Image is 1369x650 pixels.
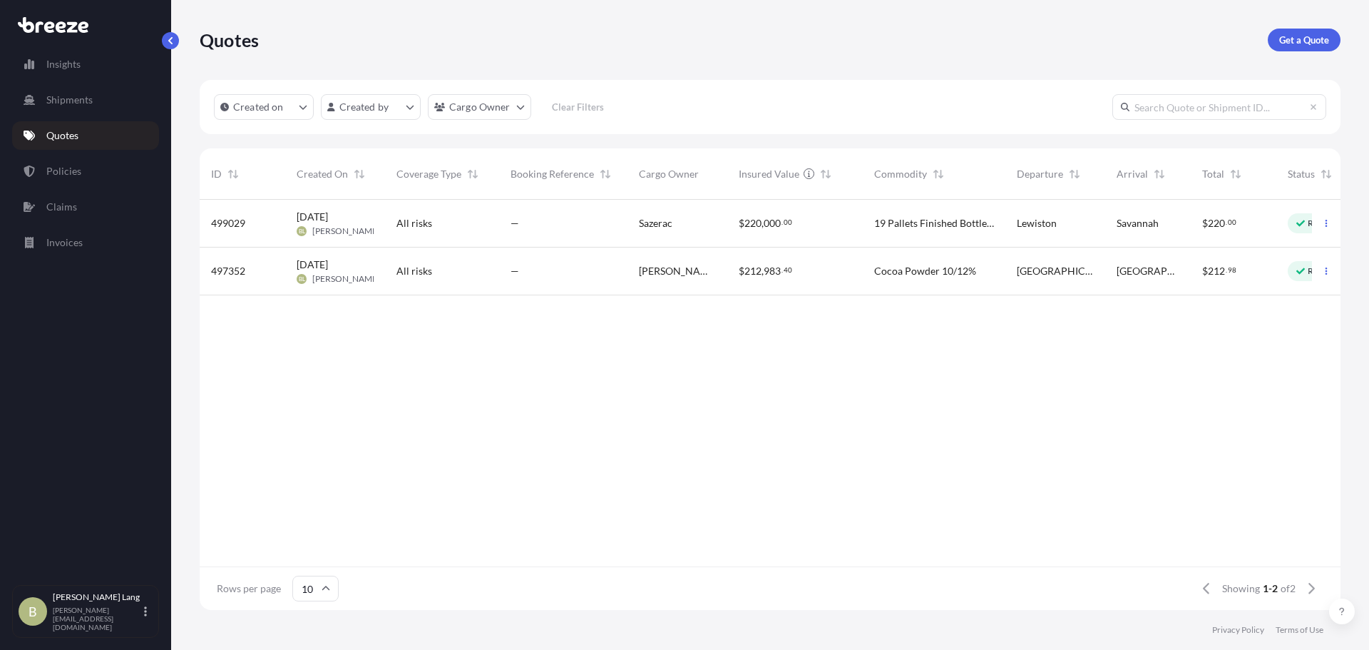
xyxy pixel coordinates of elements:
[1288,167,1315,181] span: Status
[12,50,159,78] a: Insights
[930,166,947,183] button: Sort
[1066,166,1083,183] button: Sort
[200,29,259,51] p: Quotes
[1017,264,1094,278] span: [GEOGRAPHIC_DATA]
[1276,624,1323,636] a: Terms of Use
[46,164,81,178] p: Policies
[552,100,604,114] p: Clear Filters
[29,604,37,619] span: B
[1228,220,1236,225] span: 00
[297,167,348,181] span: Created On
[764,266,781,276] span: 983
[739,218,744,228] span: $
[299,224,305,238] span: BL
[781,268,783,273] span: .
[464,166,481,183] button: Sort
[233,100,284,114] p: Created on
[1281,582,1296,596] span: of 2
[744,218,762,228] span: 220
[762,266,764,276] span: ,
[1151,166,1168,183] button: Sort
[46,128,78,143] p: Quotes
[1202,218,1208,228] span: $
[1268,29,1340,51] a: Get a Quote
[46,57,81,71] p: Insights
[1308,218,1332,229] p: Ready
[1202,167,1224,181] span: Total
[784,220,792,225] span: 00
[53,591,141,603] p: [PERSON_NAME] Lang
[1112,94,1326,120] input: Search Quote or Shipment ID...
[1222,582,1260,596] span: Showing
[1226,220,1227,225] span: .
[12,157,159,186] a: Policies
[53,606,141,631] p: [PERSON_NAME][EMAIL_ADDRESS][DOMAIN_NAME]
[511,264,519,278] span: —
[297,210,328,224] span: [DATE]
[739,167,799,181] span: Insured Value
[12,86,159,114] a: Shipments
[312,273,380,285] span: [PERSON_NAME]
[211,264,245,278] span: 497352
[874,167,927,181] span: Commodity
[764,218,781,228] span: 000
[396,167,461,181] span: Coverage Type
[538,96,618,118] button: Clear Filters
[739,266,744,276] span: $
[225,166,242,183] button: Sort
[1202,266,1208,276] span: $
[1279,33,1329,47] p: Get a Quote
[217,582,281,596] span: Rows per page
[1017,167,1063,181] span: Departure
[1227,166,1244,183] button: Sort
[396,264,432,278] span: All risks
[762,218,764,228] span: ,
[817,166,834,183] button: Sort
[1117,216,1159,230] span: Savannah
[396,216,432,230] span: All risks
[874,264,976,278] span: Cocoa Powder 10/12%
[744,266,762,276] span: 212
[12,228,159,257] a: Invoices
[639,216,672,230] span: Sazerac
[1226,268,1227,273] span: .
[781,220,783,225] span: .
[1228,268,1236,273] span: 98
[351,166,368,183] button: Sort
[784,268,792,273] span: 40
[214,94,314,120] button: createdOn Filter options
[639,167,699,181] span: Cargo Owner
[12,193,159,221] a: Claims
[511,216,519,230] span: —
[1208,266,1225,276] span: 212
[46,235,83,250] p: Invoices
[211,216,245,230] span: 499029
[597,166,614,183] button: Sort
[511,167,594,181] span: Booking Reference
[1208,218,1225,228] span: 220
[46,200,77,214] p: Claims
[339,100,389,114] p: Created by
[428,94,531,120] button: cargoOwner Filter options
[12,121,159,150] a: Quotes
[1212,624,1264,636] a: Privacy Policy
[46,93,93,107] p: Shipments
[874,216,994,230] span: 19 Pallets Finished Bottles Spirits 44,000lbs
[1117,264,1179,278] span: [GEOGRAPHIC_DATA]
[299,272,305,286] span: BL
[321,94,421,120] button: createdBy Filter options
[1017,216,1057,230] span: Lewiston
[1308,265,1332,277] p: Ready
[639,264,716,278] span: [PERSON_NAME]
[449,100,511,114] p: Cargo Owner
[211,167,222,181] span: ID
[297,258,328,272] span: [DATE]
[1318,166,1335,183] button: Sort
[312,225,380,237] span: [PERSON_NAME]
[1263,582,1278,596] span: 1-2
[1117,167,1148,181] span: Arrival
